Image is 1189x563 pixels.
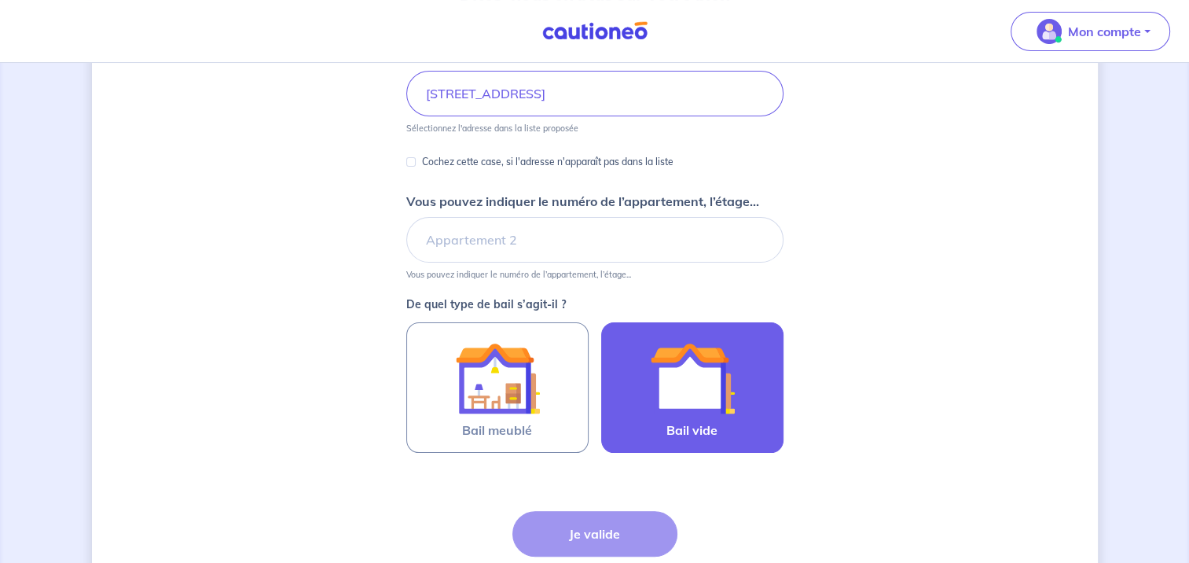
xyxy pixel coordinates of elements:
[406,269,631,280] p: Vous pouvez indiquer le numéro de l’appartement, l’étage...
[406,217,783,263] input: Appartement 2
[1037,19,1062,44] img: illu_account_valid_menu.svg
[536,21,654,41] img: Cautioneo
[666,421,717,440] span: Bail vide
[650,336,735,421] img: illu_empty_lease.svg
[406,299,783,310] p: De quel type de bail s’agit-il ?
[455,336,540,421] img: illu_furnished_lease.svg
[422,153,673,171] p: Cochez cette case, si l'adresse n'apparaît pas dans la liste
[406,123,578,134] p: Sélectionnez l'adresse dans la liste proposée
[1011,12,1170,51] button: illu_account_valid_menu.svgMon compte
[406,192,759,211] p: Vous pouvez indiquer le numéro de l’appartement, l’étage...
[1068,22,1141,41] p: Mon compte
[462,421,532,440] span: Bail meublé
[406,71,783,116] input: 2 rue de paris, 59000 lille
